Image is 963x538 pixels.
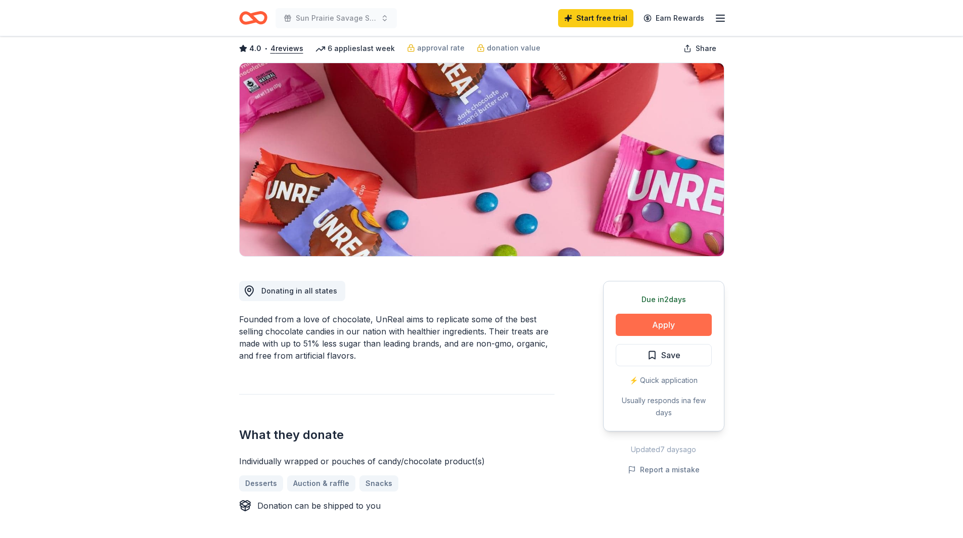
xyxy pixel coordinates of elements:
[287,475,355,492] a: Auction & raffle
[296,12,377,24] span: Sun Prairie Savage Smash Softball Tournament
[239,427,555,443] h2: What they donate
[261,286,337,295] span: Donating in all states
[315,42,395,55] div: 6 applies last week
[239,475,283,492] a: Desserts
[240,63,724,256] img: Image for UnReal Candy
[359,475,398,492] a: Snacks
[616,344,712,366] button: Save
[264,44,267,53] span: •
[487,42,540,54] span: donation value
[637,9,710,27] a: Earn Rewards
[616,314,712,336] button: Apply
[417,42,465,54] span: approval rate
[257,500,381,512] div: Donation can be shipped to you
[616,294,712,306] div: Due in 2 days
[628,464,700,476] button: Report a mistake
[270,42,303,55] button: 4reviews
[239,6,267,30] a: Home
[249,42,261,55] span: 4.0
[616,395,712,419] div: Usually responds in a few days
[616,374,712,386] div: ⚡️ Quick application
[603,444,724,456] div: Updated 7 days ago
[276,8,397,28] button: Sun Prairie Savage Smash Softball Tournament
[696,42,716,55] span: Share
[661,349,680,362] span: Save
[477,42,540,54] a: donation value
[239,313,555,362] div: Founded from a love of chocolate, UnReal aims to replicate some of the best selling chocolate can...
[558,9,633,27] a: Start free trial
[407,42,465,54] a: approval rate
[239,455,555,467] div: Individually wrapped or pouches of candy/chocolate product(s)
[675,38,724,59] button: Share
